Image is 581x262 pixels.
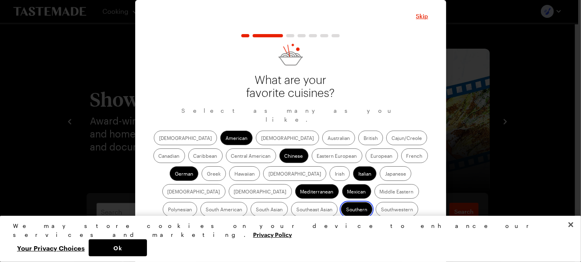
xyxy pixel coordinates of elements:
label: Chinese [279,148,309,163]
label: Italian [353,166,377,181]
button: Your Privacy Choices [13,239,89,256]
div: We may store cookies on your device to enhance our services and marketing. [13,221,561,239]
label: Middle Eastern [375,184,419,199]
label: German [170,166,198,181]
label: Southeast Asian [291,202,338,217]
label: Central American [226,148,276,163]
label: British [358,131,383,145]
label: Mediterranean [295,184,339,199]
label: [DEMOGRAPHIC_DATA] [263,166,326,181]
button: Ok [89,239,147,256]
label: Canadian [153,148,185,163]
label: Caribbean [188,148,223,163]
label: Japanese [380,166,411,181]
label: Greek [202,166,226,181]
button: Close [562,216,580,234]
label: Southern [341,202,372,217]
label: [DEMOGRAPHIC_DATA] [162,184,226,199]
label: Polynesian [163,202,197,217]
label: Southwestern [376,202,418,217]
label: [DEMOGRAPHIC_DATA] [229,184,292,199]
label: Cajun/Creole [386,131,427,145]
p: What are your favorite cuisines? [242,74,339,100]
div: Privacy [13,221,561,256]
label: South Asian [251,202,288,217]
span: Skip [416,12,428,20]
label: American [220,131,253,145]
label: European [366,148,398,163]
label: South American [200,202,247,217]
label: Mexican [342,184,371,199]
label: Irish [330,166,350,181]
label: Australian [322,131,355,145]
button: Close [416,12,428,20]
a: More information about your privacy, opens in a new tab [253,230,292,238]
label: Hawaiian [229,166,260,181]
label: Eastern European [312,148,362,163]
label: [DEMOGRAPHIC_DATA] [154,131,217,145]
p: Select as many as you like. [153,106,428,124]
label: French [401,148,428,163]
label: [DEMOGRAPHIC_DATA] [256,131,319,145]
